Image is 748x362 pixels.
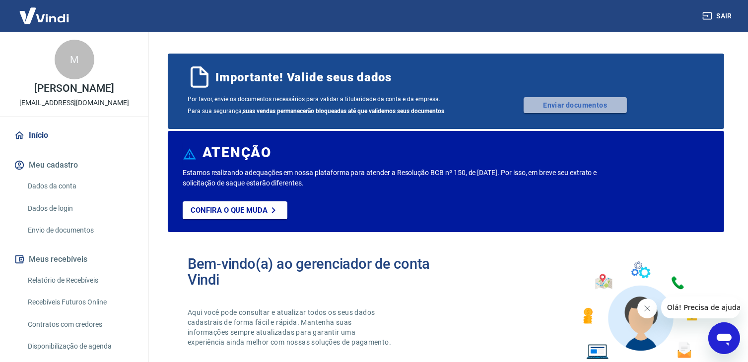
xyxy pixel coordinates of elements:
a: Dados da conta [24,176,136,196]
a: Dados de login [24,198,136,219]
span: Olá! Precisa de ajuda? [6,7,83,15]
p: Estamos realizando adequações em nossa plataforma para atender a Resolução BCB nº 150, de [DATE].... [183,168,604,188]
span: Importante! Valide seus dados [215,69,392,85]
b: suas vendas permanecerão bloqueadas até que validemos seus documentos [243,108,444,115]
h6: ATENÇÃO [203,148,272,158]
a: Recebíveis Futuros Online [24,292,136,312]
a: Confira o que muda [183,201,287,219]
a: Relatório de Recebíveis [24,270,136,291]
button: Meu cadastro [12,154,136,176]
p: Aqui você pode consultar e atualizar todos os seus dados cadastrais de forma fácil e rápida. Mant... [188,307,393,347]
p: [PERSON_NAME] [34,83,114,94]
a: Início [12,124,136,146]
p: [EMAIL_ADDRESS][DOMAIN_NAME] [19,98,129,108]
button: Meus recebíveis [12,248,136,270]
h2: Bem-vindo(a) ao gerenciador de conta Vindi [188,256,446,288]
span: Por favor, envie os documentos necessários para validar a titularidade da conta e da empresa. Par... [188,93,446,117]
div: M [55,40,94,79]
iframe: Fechar mensagem [637,299,657,318]
iframe: Botão para abrir a janela de mensagens [708,322,740,354]
button: Sair [700,7,736,25]
a: Enviar documentos [524,97,627,113]
a: Disponibilização de agenda [24,336,136,357]
a: Contratos com credores [24,314,136,335]
iframe: Mensagem da empresa [661,297,740,318]
img: Vindi [12,0,76,31]
p: Confira o que muda [191,206,268,215]
a: Envio de documentos [24,220,136,241]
